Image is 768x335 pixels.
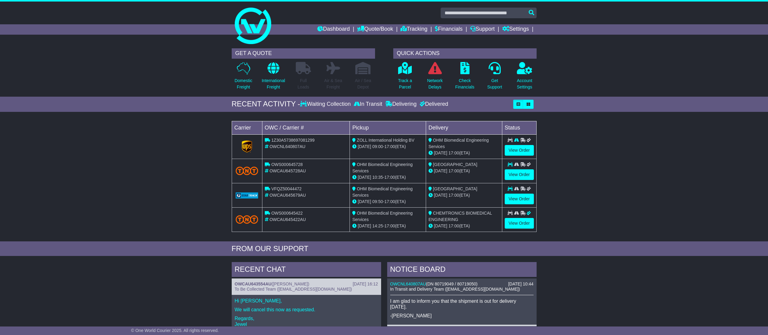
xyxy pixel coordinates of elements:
[433,162,477,167] span: [GEOGRAPHIC_DATA]
[384,199,395,204] span: 17:00
[352,174,423,181] div: - (ETA)
[428,138,489,149] span: OHM Biomedical Engineering Services
[502,121,536,134] td: Status
[235,287,352,292] span: To Be Collected Team ([EMAIL_ADDRESS][DOMAIN_NAME])
[271,138,314,143] span: 1Z30A5738697081299
[355,78,371,90] p: Air / Sea Depot
[449,168,459,173] span: 17:00
[427,62,443,94] a: NetworkDelays
[269,217,306,222] span: OWCAU645422AU
[434,168,447,173] span: [DATE]
[271,162,303,167] span: OWS000645728
[427,78,442,90] p: Network Delays
[352,162,413,173] span: OHM Biomedical Engineering Services
[505,145,534,156] a: View Order
[428,168,500,174] div: (ETA)
[358,223,371,228] span: [DATE]
[269,168,306,173] span: OWCAU645728AU
[434,150,447,155] span: [DATE]
[352,143,423,150] div: - (ETA)
[357,138,414,143] span: ZOLL International Holding BV
[271,211,303,216] span: OWS000645422
[236,167,258,175] img: TNT_Domestic.png
[428,223,500,229] div: (ETA)
[487,78,502,90] p: Get Support
[455,78,474,90] p: Check Financials
[296,78,311,90] p: Full Loads
[393,48,537,59] div: QUICK ACTIONS
[352,211,413,222] span: OHM Biomedical Engineering Services
[384,175,395,180] span: 17:00
[232,262,381,278] div: RECENT CHAT
[508,281,533,287] div: [DATE] 10:44
[358,175,371,180] span: [DATE]
[324,78,342,90] p: Air & Sea Freight
[232,244,537,253] div: FROM OUR SUPPORT
[384,223,395,228] span: 17:00
[236,215,258,223] img: TNT_Domestic.png
[234,62,252,94] a: DomesticFreight
[235,281,271,286] a: OWCAU643554AU
[235,307,378,313] p: We will cancel this now as requested.
[384,101,418,108] div: Delivering
[398,78,412,90] p: Track a Parcel
[352,199,423,205] div: - (ETA)
[236,192,258,199] img: GetCarrierServiceLogo
[352,223,423,229] div: - (ETA)
[358,144,371,149] span: [DATE]
[390,281,426,286] a: OWCNL640807AU
[435,24,463,35] a: Financials
[269,193,306,198] span: OWCAU645679AU
[449,193,459,198] span: 17:00
[427,281,476,286] span: DN 80719049 / 80719050
[273,281,308,286] span: [PERSON_NAME]
[384,144,395,149] span: 17:00
[428,211,492,222] span: CHEMTRONICS BIOMEDICAL ENGINEERING
[428,150,500,156] div: (ETA)
[401,24,427,35] a: Tracking
[505,194,534,204] a: View Order
[455,62,475,94] a: CheckFinancials
[271,186,302,191] span: VFQZ50044472
[426,121,502,134] td: Delivery
[434,223,447,228] span: [DATE]
[317,24,350,35] a: Dashboard
[372,199,383,204] span: 09:50
[261,62,285,94] a: InternationalFreight
[372,175,383,180] span: 10:35
[387,262,537,278] div: NOTICE BOARD
[418,101,448,108] div: Delivered
[352,101,384,108] div: In Transit
[234,78,252,90] p: Domestic Freight
[487,62,502,94] a: GetSupport
[350,121,426,134] td: Pickup
[352,186,413,198] span: OHM Biomedical Engineering Services
[390,298,534,310] p: I am glad to inform you that the shipment is out for delivery [DATE].
[353,281,378,287] div: [DATE] 16:12
[449,223,459,228] span: 17:00
[262,121,350,134] td: OWC / Carrier #
[232,121,262,134] td: Carrier
[131,328,219,333] span: © One World Courier 2025. All rights reserved.
[470,24,495,35] a: Support
[300,101,352,108] div: Waiting Collection
[390,281,534,287] div: ( )
[262,78,285,90] p: International Freight
[517,78,532,90] p: Account Settings
[390,313,534,319] p: -[PERSON_NAME]
[505,218,534,229] a: View Order
[372,223,383,228] span: 14:25
[235,281,378,287] div: ( )
[505,169,534,180] a: View Order
[242,140,252,153] img: GetCarrierServiceLogo
[269,144,305,149] span: OWCNL640807AU
[357,24,393,35] a: Quote/Book
[398,62,412,94] a: Track aParcel
[232,48,375,59] div: GET A QUOTE
[372,144,383,149] span: 09:00
[434,193,447,198] span: [DATE]
[428,192,500,199] div: (ETA)
[235,298,378,304] p: Hi [PERSON_NAME],
[390,287,520,292] span: In Transit and Delivery Team ([EMAIL_ADDRESS][DOMAIN_NAME])
[433,186,477,191] span: [GEOGRAPHIC_DATA]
